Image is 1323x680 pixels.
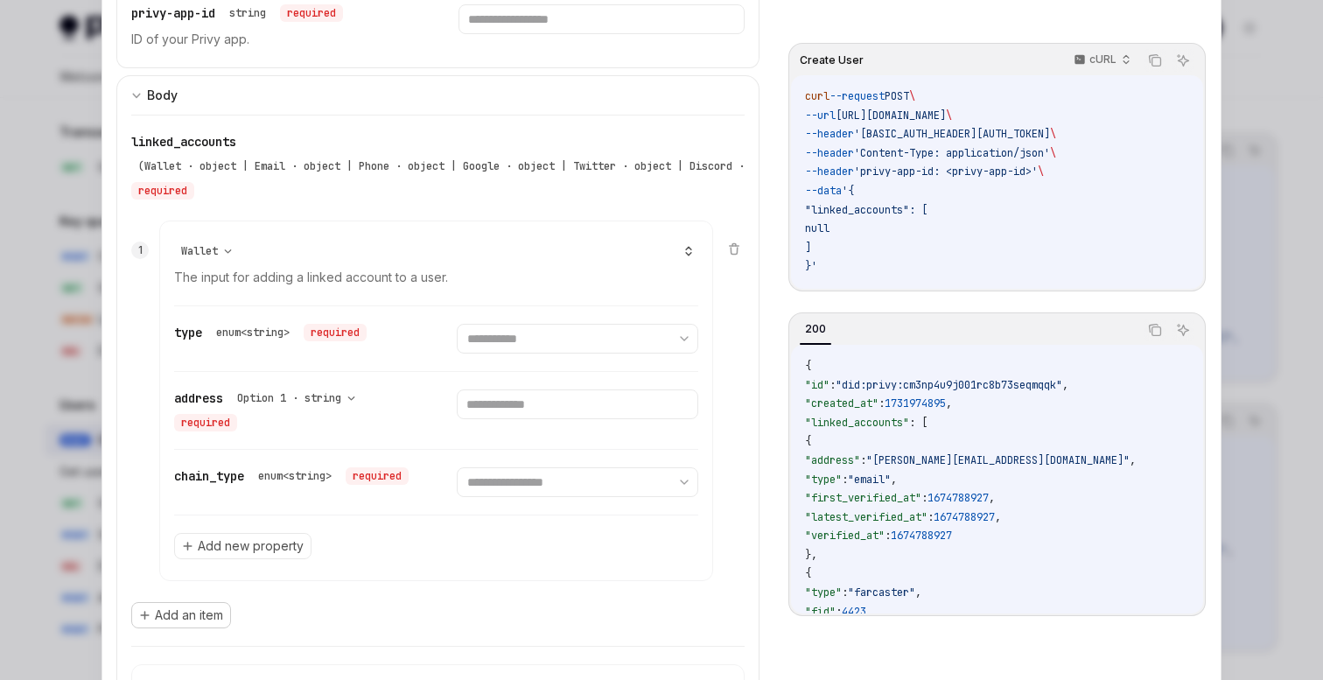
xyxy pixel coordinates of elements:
[1144,319,1166,341] button: Copy the contents from the code block
[1089,53,1116,67] p: cURL
[854,165,1038,179] span: 'privy-app-id: <privy-app-id>'
[216,326,290,340] div: enum<string>
[1050,146,1056,160] span: \
[131,4,343,22] div: privy-app-id
[885,89,909,103] span: POST
[805,491,921,505] span: "first_verified_at"
[800,53,864,67] span: Create User
[805,241,811,255] span: ]
[829,378,836,392] span: :
[304,324,367,341] div: required
[891,473,897,487] span: ,
[848,473,891,487] span: "email"
[131,182,194,200] div: required
[854,146,1050,160] span: 'Content-Type: application/json'
[805,146,854,160] span: --header
[989,491,995,505] span: ,
[1144,49,1166,72] button: Copy the contents from the code block
[805,473,842,487] span: "type"
[1130,453,1136,467] span: ,
[1172,49,1194,72] button: Ask AI
[842,585,848,599] span: :
[131,134,236,150] span: linked_accounts
[860,453,866,467] span: :
[116,75,759,115] button: expand input section
[174,468,244,484] span: chain_type
[1062,378,1068,392] span: ,
[198,537,304,555] span: Add new property
[909,89,915,103] span: \
[805,203,927,217] span: "linked_accounts": [
[280,4,343,22] div: required
[131,242,149,259] div: 1
[174,467,409,485] div: chain_type
[829,89,885,103] span: --request
[131,133,745,200] div: linked_accounts
[885,529,891,543] span: :
[842,605,866,619] span: 4423
[946,396,952,410] span: ,
[909,416,927,430] span: : [
[921,491,927,505] span: :
[805,165,854,179] span: --header
[174,390,223,406] span: address
[174,325,202,340] span: type
[805,566,811,580] span: {
[1050,127,1056,141] span: \
[229,6,266,20] div: string
[878,396,885,410] span: :
[1038,165,1044,179] span: \
[174,389,415,431] div: address
[934,510,995,524] span: 1674788927
[805,378,829,392] span: "id"
[131,29,416,50] p: ID of your Privy app.
[836,109,946,123] span: [URL][DOMAIN_NAME]
[174,267,698,288] p: The input for adding a linked account to a user.
[836,605,842,619] span: :
[866,605,872,619] span: ,
[805,221,829,235] span: null
[842,473,848,487] span: :
[805,416,909,430] span: "linked_accounts"
[866,453,1130,467] span: "[PERSON_NAME][EMAIL_ADDRESS][DOMAIN_NAME]"
[854,127,1050,141] span: '[BASIC_AUTH_HEADER][AUTH_TOKEN]
[131,5,215,21] span: privy-app-id
[836,378,1062,392] span: "did:privy:cm3np4u9j001rc8b73seqmqqk"
[805,605,836,619] span: "fid"
[346,467,409,485] div: required
[805,453,860,467] span: "address"
[805,127,854,141] span: --header
[1172,319,1194,341] button: Ask AI
[927,491,989,505] span: 1674788927
[131,602,231,628] button: Add an item
[805,184,842,198] span: --data
[891,529,952,543] span: 1674788927
[805,359,811,373] span: {
[927,510,934,524] span: :
[946,109,952,123] span: \
[258,469,332,483] div: enum<string>
[805,529,885,543] span: "verified_at"
[1064,46,1138,75] button: cURL
[174,324,367,341] div: type
[842,184,854,198] span: '{
[800,319,831,340] div: 200
[885,396,946,410] span: 1731974895
[805,89,829,103] span: curl
[147,85,178,106] div: Body
[174,533,311,559] button: Add new property
[805,548,817,562] span: },
[805,259,817,273] span: }'
[805,434,811,448] span: {
[155,606,223,624] span: Add an item
[805,510,927,524] span: "latest_verified_at"
[805,585,842,599] span: "type"
[174,414,237,431] div: required
[848,585,915,599] span: "farcaster"
[805,396,878,410] span: "created_at"
[915,585,921,599] span: ,
[805,109,836,123] span: --url
[995,510,1001,524] span: ,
